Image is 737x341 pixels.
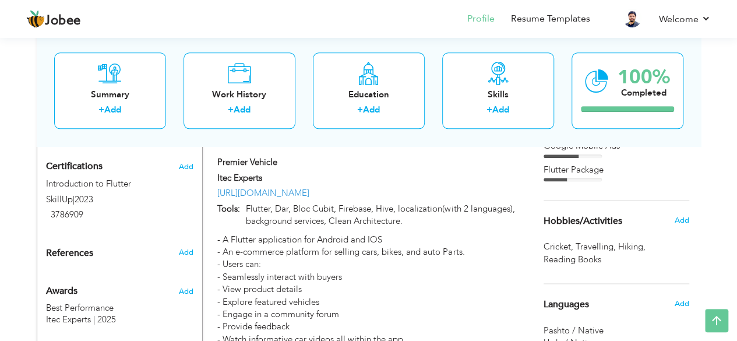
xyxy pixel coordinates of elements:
span: Awards [46,286,77,297]
span: | [73,194,75,205]
img: Profile Img [623,9,641,27]
span: Pashto / Native [544,325,604,336]
span: Add [674,215,689,226]
span: Add the certifications you’ve earned. [179,163,193,171]
a: [URL][DOMAIN_NAME] [217,187,309,199]
a: Welcome [659,12,711,26]
span: Hiking [618,241,648,253]
a: Add [234,104,251,116]
label: + [357,104,363,117]
span: Jobee [45,15,81,27]
label: + [228,104,234,117]
a: Add [104,104,121,116]
div: 100% [618,68,670,87]
span: , [571,241,573,252]
div: Summary [64,89,157,101]
a: Add [492,104,509,116]
span: Cricket [544,241,576,253]
div: Completed [618,87,670,99]
div: Work History [193,89,286,101]
span: Languages [544,300,589,310]
span: Travelling [576,241,618,253]
span: Reading Books [544,254,604,266]
a: Add [363,104,380,116]
div: Skills [452,89,545,101]
span: Best Performance [46,302,114,314]
span: 2023 [75,194,93,205]
span: Hobbies/Activities [544,216,622,227]
label: Itec Experts [217,172,413,184]
label: + [98,104,104,117]
span: Itec Experts | 2025 [46,314,116,325]
label: + [486,104,492,117]
span: , [643,241,646,252]
span: Add [178,247,193,258]
span: , [613,241,616,252]
span: SkillUp [46,194,73,205]
p: Flutter, Dar, Bloc Cubit, Firebase, Hive, localization(with 2 languages), background services, Cl... [240,203,519,228]
img: jobee.io [26,10,45,29]
a: Jobee [26,10,81,29]
div: Flutter Package [544,164,689,176]
span: Add [178,286,193,297]
div: Add the awards you’ve earned. [37,275,202,303]
span: References [46,248,93,259]
a: Profile [467,12,495,26]
span: Certifications [46,160,103,173]
div: Add the reference. [37,247,202,265]
label: Premier Vehicle [217,156,413,168]
div: Share some of your professional and personal interests. [535,201,698,241]
label: Introduction to Flutter [46,178,193,190]
span: Add [674,298,689,309]
a: Resume Templates [511,12,590,26]
div: Education [322,89,415,101]
label: Tools: [217,203,240,215]
label: 3786909 [51,209,83,221]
